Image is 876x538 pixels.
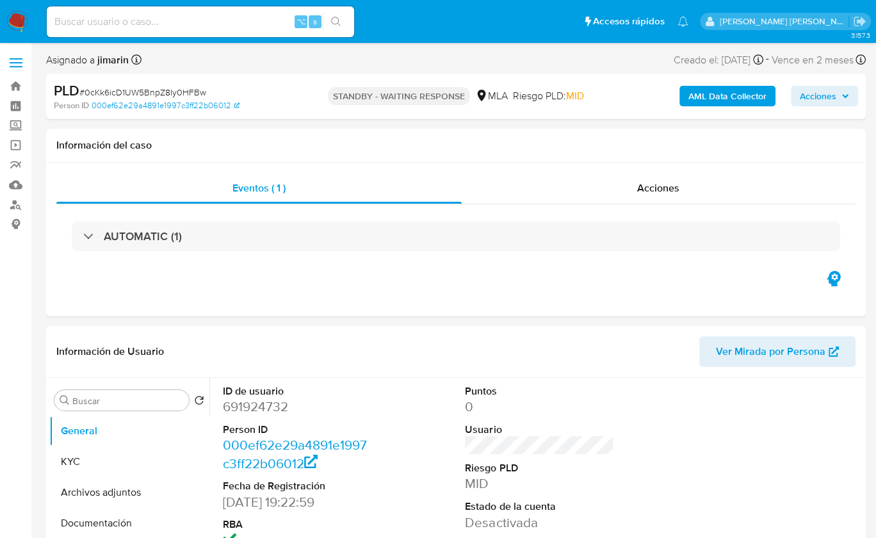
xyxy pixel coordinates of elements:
[699,336,856,367] button: Ver Mirada por Persona
[56,139,856,152] h1: Información del caso
[637,181,679,195] span: Acciones
[323,13,349,31] button: search-icon
[49,416,209,446] button: General
[95,53,129,67] b: jimarin
[566,88,584,103] span: MID
[465,384,613,398] dt: Puntos
[328,87,470,105] p: STANDBY - WAITING RESPONSE
[720,15,849,28] p: jian.marin@mercadolibre.com
[465,461,613,475] dt: Riesgo PLD
[313,15,317,28] span: s
[800,86,836,106] span: Acciones
[46,53,129,67] span: Asignado a
[49,477,209,508] button: Archivos adjuntos
[223,518,371,532] dt: RBA
[853,15,866,28] a: Salir
[766,51,769,69] span: -
[232,181,286,195] span: Eventos ( 1 )
[465,423,613,437] dt: Usuario
[223,384,371,398] dt: ID de usuario
[772,53,854,67] span: Vence en 2 meses
[223,479,371,493] dt: Fecha de Registración
[223,493,371,511] dd: [DATE] 19:22:59
[223,423,371,437] dt: Person ID
[716,336,825,367] span: Ver Mirada por Persona
[92,100,239,111] a: 000ef62e29a4891e1997c3ff22b06012
[72,395,184,407] input: Buscar
[104,229,182,243] h3: AUTOMATIC (1)
[688,86,766,106] b: AML Data Collector
[465,500,613,514] dt: Estado de la cuenta
[223,436,367,472] a: 000ef62e29a4891e1997c3ff22b06012
[791,86,858,106] button: Acciones
[54,100,89,111] b: Person ID
[49,446,209,477] button: KYC
[679,86,775,106] button: AML Data Collector
[465,514,613,532] dd: Desactivada
[60,395,70,405] button: Buscar
[47,13,354,30] input: Buscar usuario o caso...
[296,15,305,28] span: ⌥
[54,80,79,101] b: PLD
[674,51,763,69] div: Creado el: [DATE]
[223,398,371,416] dd: 691924732
[475,89,508,103] div: MLA
[677,16,688,27] a: Notificaciones
[593,15,665,28] span: Accesos rápidos
[194,395,204,409] button: Volver al orden por defecto
[465,475,613,493] dd: MID
[56,345,164,358] h1: Información de Usuario
[513,89,584,103] span: Riesgo PLD:
[465,398,613,416] dd: 0
[72,222,840,251] div: AUTOMATIC (1)
[79,86,206,99] span: # 0cKk6icD1UW5BnpZ8Iy0HFBw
